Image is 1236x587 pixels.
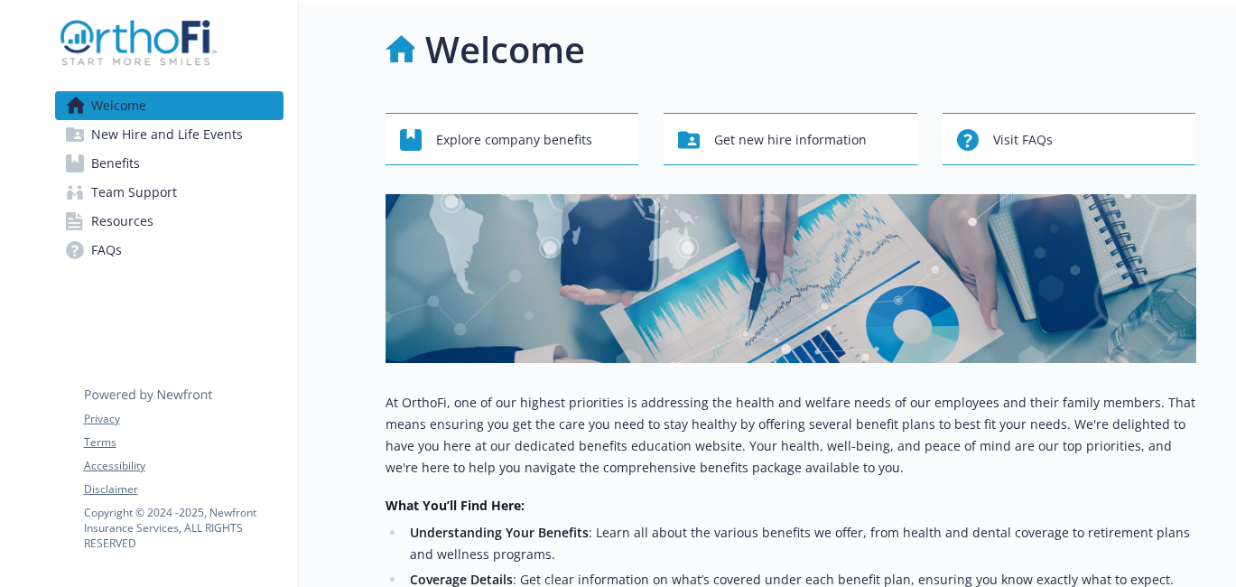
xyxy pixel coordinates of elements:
a: Disclaimer [84,481,283,498]
img: overview page banner [386,194,1196,363]
span: Team Support [91,178,177,207]
span: Welcome [91,91,146,120]
span: Resources [91,207,153,236]
button: Explore company benefits [386,113,639,165]
li: : Learn all about the various benefits we offer, from health and dental coverage to retirement pl... [405,522,1196,565]
a: Benefits [55,149,283,178]
a: Terms [84,434,283,451]
span: Get new hire information [714,123,867,157]
a: Resources [55,207,283,236]
a: Welcome [55,91,283,120]
a: Accessibility [84,458,283,474]
span: Explore company benefits [436,123,592,157]
strong: Understanding Your Benefits [410,524,589,541]
span: New Hire and Life Events [91,120,243,149]
h1: Welcome [425,23,585,77]
a: New Hire and Life Events [55,120,283,149]
span: Visit FAQs [993,123,1053,157]
p: Copyright © 2024 - 2025 , Newfront Insurance Services, ALL RIGHTS RESERVED [84,505,283,551]
a: FAQs [55,236,283,265]
a: Team Support [55,178,283,207]
span: Benefits [91,149,140,178]
a: Privacy [84,411,283,427]
strong: What You’ll Find Here: [386,497,525,514]
button: Visit FAQs [943,113,1196,165]
button: Get new hire information [664,113,917,165]
span: FAQs [91,236,122,265]
p: At OrthoFi, one of our highest priorities is addressing the health and welfare needs of our emplo... [386,392,1196,479]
